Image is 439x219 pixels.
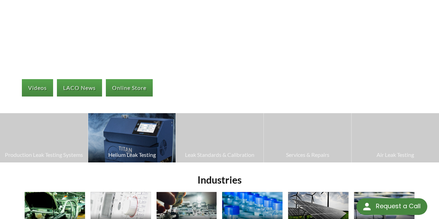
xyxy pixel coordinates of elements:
[88,113,176,162] a: Helium Leak Testing
[361,201,372,212] img: round button
[22,79,53,96] a: Videos
[106,79,153,96] a: Online Store
[352,113,439,162] a: Air Leak Testing
[355,150,436,159] span: Air Leak Testing
[375,198,420,214] div: Request a Call
[179,150,260,159] span: Leak Standards & Calibration
[92,150,172,159] span: Helium Leak Testing
[264,113,351,162] a: Services & Repairs
[267,150,348,159] span: Services & Repairs
[356,198,427,215] div: Request a Call
[3,150,84,159] span: Production Leak Testing Systems
[176,113,263,162] a: Leak Standards & Calibration
[57,79,102,96] a: LACO News
[22,174,417,186] h2: Industries
[88,113,176,162] img: TITAN VERSA Leak Detector image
